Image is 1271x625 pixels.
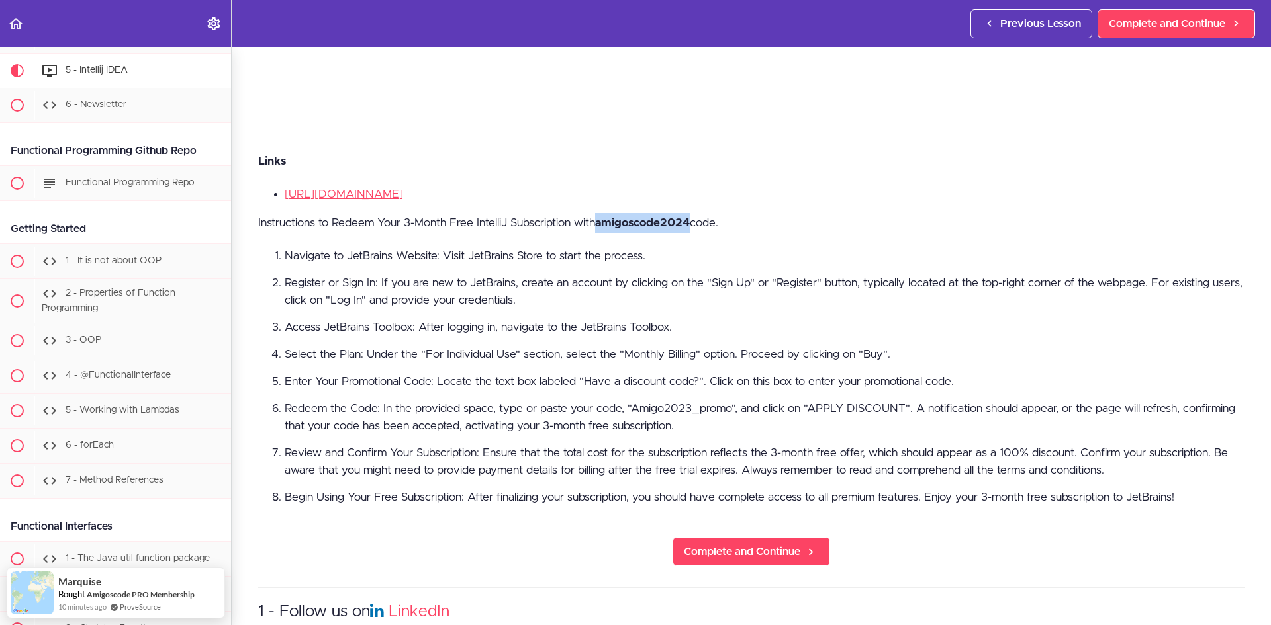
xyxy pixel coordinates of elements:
span: 10 minutes ago [58,601,107,612]
span: Complete and Continue [1109,16,1225,32]
li: Enter Your Promotional Code: Locate the text box labeled "Have a discount code?". Click on this b... [285,373,1245,390]
img: provesource social proof notification image [11,571,54,614]
span: 7 - Method References [66,476,164,485]
span: Complete and Continue [684,544,800,560]
span: 2 - Properties of Function Programming [42,288,175,313]
li: Navigate to JetBrains Website: Visit JetBrains Store to start the process. [285,247,1245,265]
strong: amigoscode2024 [595,217,690,228]
span: Functional Programming Repo [66,178,195,187]
span: 6 - Newsletter [66,100,126,109]
svg: Back to course curriculum [8,16,24,32]
strong: Links [258,155,286,167]
span: 1 - It is not about OOP [66,256,162,265]
svg: Settings Menu [206,16,222,32]
span: Previous Lesson [1000,16,1081,32]
a: LinkedIn [389,604,449,620]
li: Begin Using Your Free Subscription: After finalizing your subscription, you should have complete ... [285,489,1245,506]
span: 4 - @FunctionalInterface [66,370,171,380]
li: Register or Sign In: If you are new to JetBrains, create an account by clicking on the "Sign Up" ... [285,274,1245,309]
a: [URL][DOMAIN_NAME] [285,188,403,200]
li: Access JetBrains Toolbox: After logging in, navigate to the JetBrains Toolbox. [285,319,1245,336]
a: ProveSource [120,601,161,612]
span: 5 - Working with Lambdas [66,405,179,415]
span: 6 - forEach [66,440,114,450]
h3: 1 - Follow us on [258,601,1245,623]
a: Complete and Continue [673,537,830,566]
span: 3 - OOP [66,335,101,345]
li: Select the Plan: Under the "For Individual Use" section, select the "Monthly Billing" option. Pro... [285,346,1245,363]
a: Complete and Continue [1098,9,1255,38]
li: Review and Confirm Your Subscription: Ensure that the total cost for the subscription reflects th... [285,444,1245,479]
a: Amigoscode PRO Membership [87,589,195,599]
li: Redeem the Code: In the provided space, type or paste your code, "Amigo2023_promo", and click on ... [285,400,1245,435]
span: Marquise [58,576,101,587]
span: Bought [58,589,85,599]
p: Instructions to Redeem Your 3-Month Free IntelliJ Subscription with code. [258,213,1245,233]
span: 1 - The Java util function package [66,554,210,563]
a: Previous Lesson [970,9,1092,38]
span: 5 - Intellij IDEA [66,65,128,75]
